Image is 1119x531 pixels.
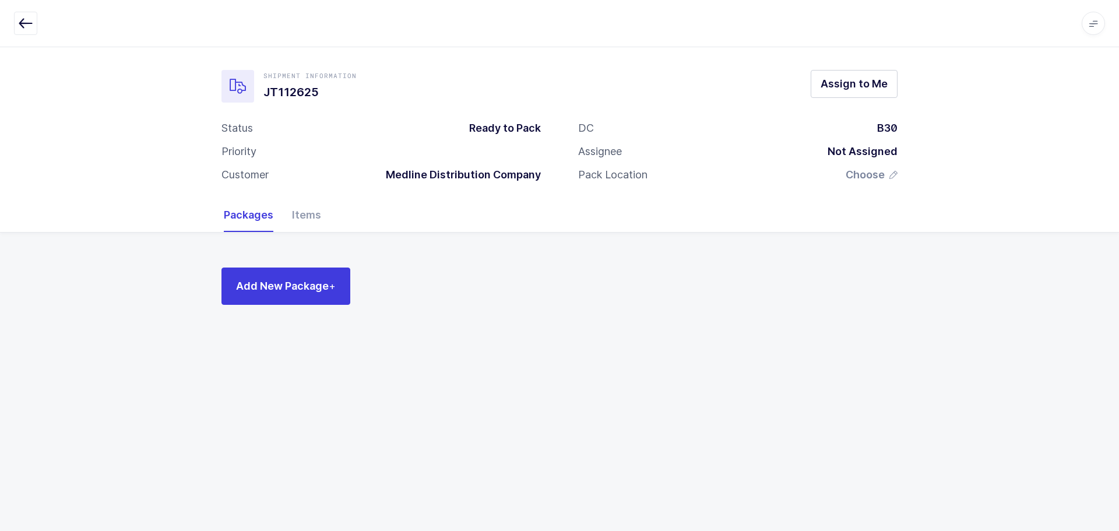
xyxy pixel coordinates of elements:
[578,121,594,135] div: DC
[263,71,357,80] div: Shipment Information
[578,145,622,159] div: Assignee
[811,70,898,98] button: Assign to Me
[221,121,253,135] div: Status
[460,121,541,135] div: Ready to Pack
[818,145,898,159] div: Not Assigned
[821,76,888,91] span: Assign to Me
[263,83,357,101] h1: JT112625
[283,198,321,232] div: Items
[329,280,336,292] span: +
[376,168,541,182] div: Medline Distribution Company
[221,168,269,182] div: Customer
[877,122,898,134] span: B30
[221,145,256,159] div: Priority
[846,168,898,182] button: Choose
[236,279,336,293] span: Add New Package
[846,168,885,182] span: Choose
[221,268,350,305] button: Add New Package+
[578,168,648,182] div: Pack Location
[224,198,283,232] div: Packages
